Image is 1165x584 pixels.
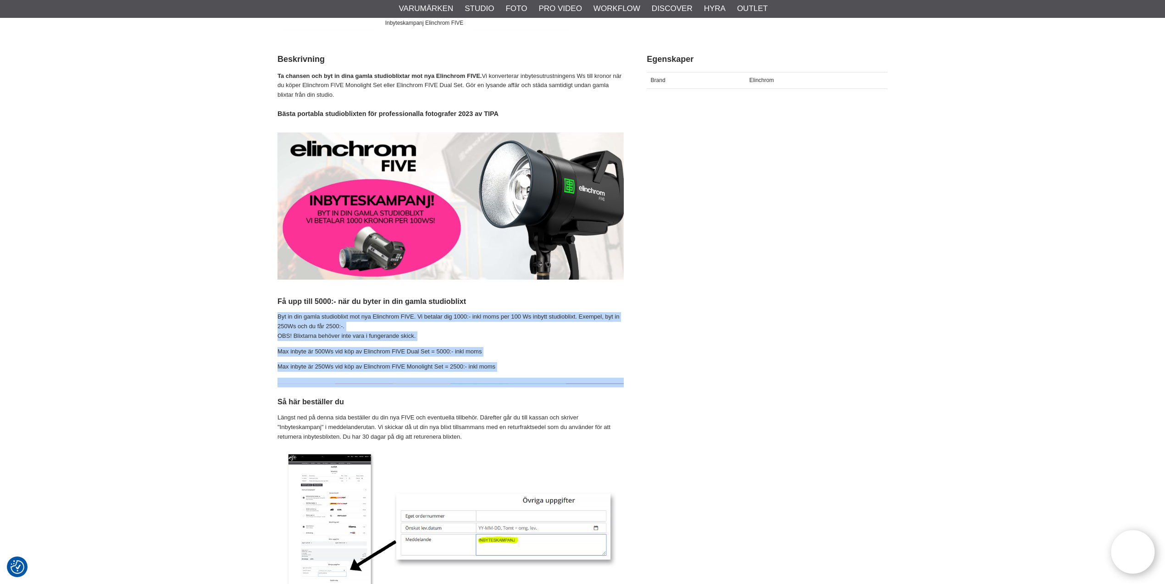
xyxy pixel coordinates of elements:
[277,72,624,100] p: Vi konverterar inbytesutrustningens Ws till kronor när du köper Elinchrom FIVE Monolight Set elle...
[277,413,624,441] p: Längst ned på denna sida beställer du din nya FIVE och eventuella tillbehör. Därefter går du till...
[594,3,640,15] a: Workflow
[277,312,624,341] p: Byt in din gamla studioblixt mot nya Elinchrom FIVE. Vi betalar dig 1000:- inkl moms per 100 Ws i...
[277,362,624,372] p: Max inbyte är 250Ws vid köp av Elinchrom FIVE Monolight Set = 2500:- inkl moms
[11,560,24,574] img: Revisit consent button
[11,559,24,575] button: Samtyckesinställningar
[277,397,624,407] h3: Så här beställer du
[749,77,774,83] span: Elinchrom
[277,347,624,357] p: Max inbyte är 500Ws vid köp av Elinchrom FIVE Dual Set = 5000:- inkl moms
[377,15,471,31] div: Inbyteskampanj Elinchrom FIVE
[737,3,768,15] a: Outlet
[651,77,666,83] span: Brand
[647,54,888,65] h2: Egenskaper
[465,3,494,15] a: Studio
[277,54,624,65] h2: Beskrivning
[277,296,624,307] h3: Få upp till 5000:- när du byter in din gamla studioblixt
[277,109,624,118] h4: Bästa portabla studioblixten för professionalla fotografer 2023 av TIPA
[505,3,527,15] a: Foto
[399,3,454,15] a: Varumärken
[277,132,624,280] img: 1000 kronor för 100Ws!
[538,3,582,15] a: Pro Video
[652,3,693,15] a: Discover
[704,3,726,15] a: Hyra
[277,72,482,79] strong: Ta chansen och byt in dina gamla studioblixtar mot nya Elinchrom FIVE.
